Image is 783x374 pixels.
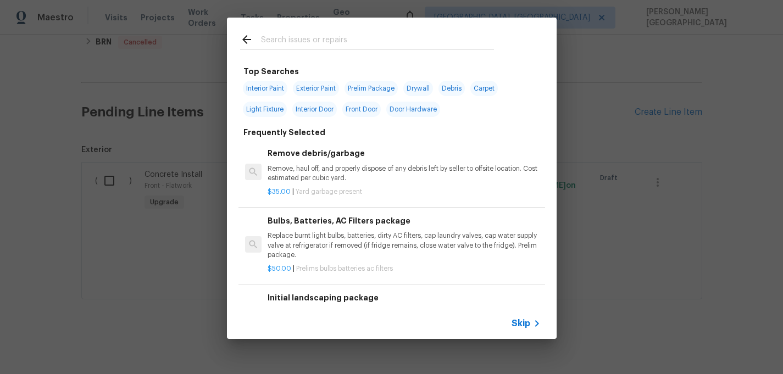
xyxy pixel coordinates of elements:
h6: Remove debris/garbage [268,147,540,159]
span: Interior Paint [243,81,287,96]
span: Prelim Package [345,81,398,96]
span: Yard garbage present [296,188,362,195]
span: Drywall [403,81,433,96]
h6: Initial landscaping package [268,292,540,304]
span: Door Hardware [386,102,440,117]
p: Remove, haul off, and properly dispose of any debris left by seller to offsite location. Cost est... [268,164,540,183]
span: $50.00 [268,265,291,272]
h6: Top Searches [243,65,299,77]
p: Replace burnt light bulbs, batteries, dirty AC filters, cap laundry valves, cap water supply valv... [268,231,540,259]
span: Skip [512,318,530,329]
span: Interior Door [292,102,337,117]
span: Debris [438,81,465,96]
input: Search issues or repairs [261,33,494,49]
span: $35.00 [268,188,291,195]
span: Exterior Paint [293,81,339,96]
span: Light Fixture [243,102,287,117]
span: Carpet [470,81,498,96]
p: | [268,187,540,197]
h6: Bulbs, Batteries, AC Filters package [268,215,540,227]
p: | [268,264,540,273]
span: Front Door [342,102,381,117]
h6: Frequently Selected [243,126,325,138]
span: Prelims bulbs batteries ac filters [296,265,393,272]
